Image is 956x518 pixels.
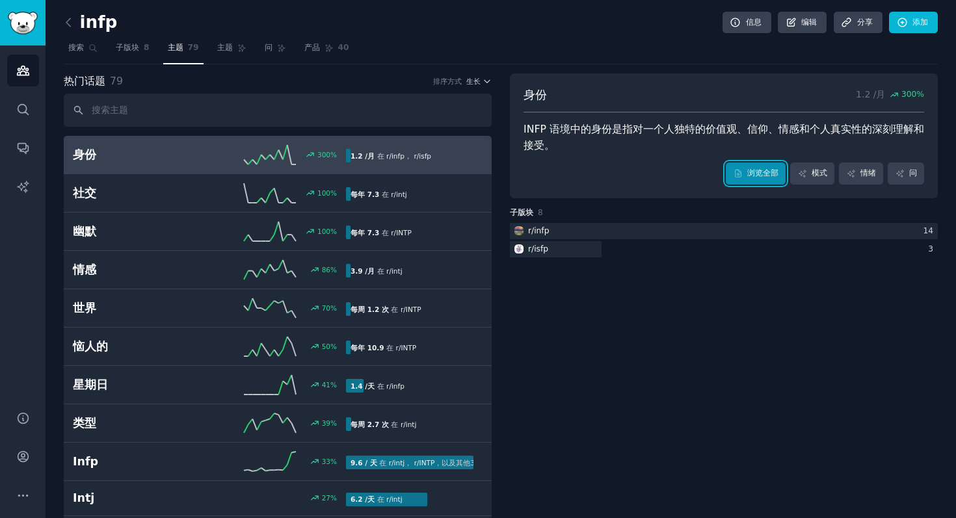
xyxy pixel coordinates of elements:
[300,38,354,64] a: 产品40
[64,75,105,87] font: 热门话题
[392,382,405,390] font: infp
[377,382,384,390] font: 在
[73,491,94,504] font: Intj
[144,43,150,52] font: 8
[856,89,885,99] font: 1.2 /月
[322,458,330,465] font: 33
[747,168,778,177] font: 浏览全部
[163,38,204,64] a: 主题79
[889,12,938,34] a: 添加
[168,43,183,52] font: 主题
[64,289,492,328] a: 世界70%每周 1.2 次在 r/INTP
[265,43,272,52] font: 问
[64,404,492,443] a: 类型39%每周 2.7 次在 r/intj
[524,88,547,101] font: 身份
[111,38,154,64] a: 子版块8
[73,340,108,353] font: 恼人的
[317,227,330,235] font: 100
[322,343,330,350] font: 50
[330,151,337,159] font: %
[330,494,337,502] font: %
[514,226,524,235] img: infp
[351,190,379,198] font: 每年 7.3
[909,168,917,177] font: 问
[928,244,933,253] font: 3
[351,421,389,428] font: 每周 2.7 次
[419,152,431,160] font: isfp
[746,18,762,27] font: 信息
[912,18,928,27] font: 添加
[64,443,492,481] a: Infp33%9.6 / 天在 r/intj，r/INTP，以及其他3
[392,495,403,503] font: intj
[405,152,412,160] font: ，
[901,90,916,99] font: 300
[401,344,416,352] font: INTP
[888,162,924,185] a: 问
[73,148,96,161] font: 身份
[317,189,330,197] font: 100
[414,459,419,467] font: r/
[386,382,392,390] font: r/
[510,208,533,217] font: 子版块
[73,417,96,430] font: 类型
[916,90,924,99] font: %
[514,244,524,253] img: 异位妊娠
[351,459,377,467] font: 9.6 / 天
[64,94,492,127] input: 搜索主题
[392,152,405,160] font: infp
[351,495,375,503] font: 6.2 /天
[538,208,543,217] font: 8
[116,43,139,52] font: 子版块
[442,459,456,467] font: 以及
[64,213,492,251] a: 幽默100%每年 7.3在 r/INTP
[351,152,375,160] font: 1.2 /月
[419,459,435,467] font: INTP
[857,18,873,27] font: 分享
[217,43,233,52] font: 主题
[414,152,419,160] font: r/
[382,229,389,237] font: 在
[860,168,876,177] font: 情绪
[64,136,492,174] a: 身份300%1.2 /月在 r/infp，r/isfp
[466,77,492,86] button: 生长
[528,244,534,253] font: r/
[322,494,330,502] font: 27
[322,381,330,389] font: 41
[68,43,84,52] font: 搜索
[213,38,251,64] a: 主题
[73,378,108,391] font: 星期日
[406,305,421,313] font: INTP
[64,251,492,289] a: 情感86%3.9 /月在 r/intj
[73,225,96,238] font: 幽默
[391,421,398,428] font: 在
[330,227,337,235] font: %
[401,421,406,428] font: r/
[330,381,337,389] font: %
[80,12,118,32] font: infp
[534,226,549,235] font: infp
[64,328,492,366] a: 恼人的50%每年 10.9在 r/INTP
[401,305,406,313] font: r/
[73,455,98,468] font: Infp
[377,152,384,160] font: 在
[386,152,392,160] font: r/
[330,458,337,465] font: %
[434,459,442,467] font: ，
[396,190,407,198] font: intj
[510,241,938,257] a: 异位妊娠r/isfp3
[386,267,392,275] font: r/
[73,263,96,276] font: 情感
[64,481,492,516] a: Intj27%6.2 /天在 r/intj
[64,174,492,213] a: 社交100%每年 7.3在 r/intj
[110,75,123,87] font: 79
[260,38,291,64] a: 问
[394,459,405,467] font: intj
[351,229,379,237] font: 每年 7.3
[778,12,827,34] a: 编辑
[391,190,396,198] font: r/
[801,18,817,27] font: 编辑
[433,77,462,85] font: 排序方式
[382,190,389,198] font: 在
[534,244,548,253] font: isfp
[330,304,337,312] font: %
